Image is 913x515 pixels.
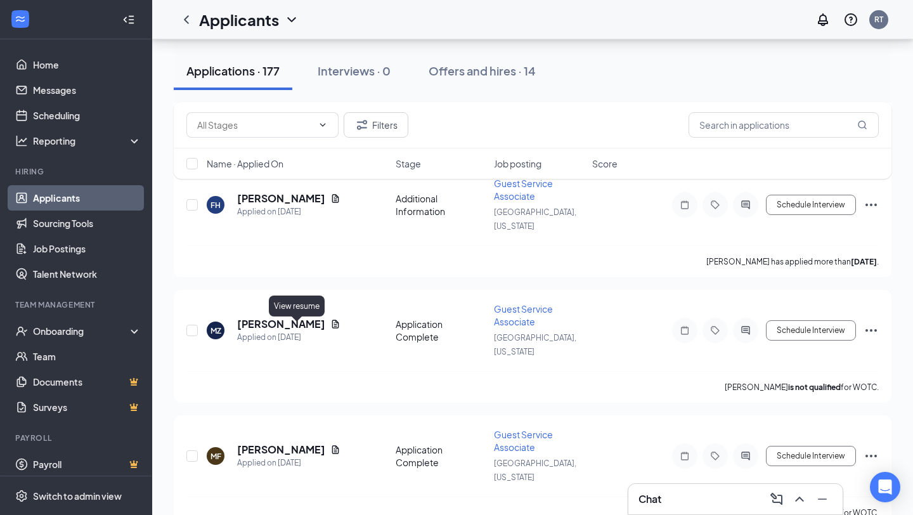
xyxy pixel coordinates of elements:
[396,318,486,343] div: Application Complete
[14,13,27,25] svg: WorkstreamLogo
[592,157,618,170] span: Score
[33,261,141,287] a: Talent Network
[864,197,879,212] svg: Ellipses
[33,134,142,147] div: Reporting
[15,433,139,443] div: Payroll
[766,446,856,466] button: Schedule Interview
[429,63,536,79] div: Offers and hires · 14
[199,9,279,30] h1: Applicants
[689,112,879,138] input: Search in applications
[237,443,325,457] h5: [PERSON_NAME]
[677,325,692,336] svg: Note
[396,157,421,170] span: Stage
[197,118,313,132] input: All Stages
[15,299,139,310] div: Team Management
[33,490,122,502] div: Switch to admin view
[708,451,723,461] svg: Tag
[843,12,858,27] svg: QuestionInfo
[33,185,141,211] a: Applicants
[864,448,879,464] svg: Ellipses
[738,451,753,461] svg: ActiveChat
[767,489,787,509] button: ComposeMessage
[708,200,723,210] svg: Tag
[15,325,28,337] svg: UserCheck
[638,492,661,506] h3: Chat
[870,472,900,502] div: Open Intercom Messenger
[207,157,283,170] span: Name · Applied On
[330,193,340,204] svg: Document
[330,445,340,455] svg: Document
[708,325,723,336] svg: Tag
[15,134,28,147] svg: Analysis
[494,333,576,356] span: [GEOGRAPHIC_DATA], [US_STATE]
[33,103,141,128] a: Scheduling
[237,205,340,218] div: Applied on [DATE]
[179,12,194,27] svg: ChevronLeft
[857,120,867,130] svg: MagnifyingGlass
[33,77,141,103] a: Messages
[815,492,830,507] svg: Minimize
[494,157,541,170] span: Job posting
[33,452,141,477] a: PayrollCrown
[237,317,325,331] h5: [PERSON_NAME]
[792,492,807,507] svg: ChevronUp
[237,331,340,344] div: Applied on [DATE]
[706,256,879,267] p: [PERSON_NAME] has applied more than .
[766,195,856,215] button: Schedule Interview
[33,344,141,369] a: Team
[344,112,408,138] button: Filter Filters
[330,319,340,329] svg: Document
[725,382,879,393] p: [PERSON_NAME] for WOTC.
[33,394,141,420] a: SurveysCrown
[237,457,340,469] div: Applied on [DATE]
[494,459,576,482] span: [GEOGRAPHIC_DATA], [US_STATE]
[33,211,141,236] a: Sourcing Tools
[122,13,135,26] svg: Collapse
[269,296,325,316] div: View resume
[812,489,832,509] button: Minimize
[677,200,692,210] svg: Note
[789,489,810,509] button: ChevronUp
[815,12,831,27] svg: Notifications
[284,12,299,27] svg: ChevronDown
[396,192,486,218] div: Additional Information
[33,369,141,394] a: DocumentsCrown
[186,63,280,79] div: Applications · 177
[851,257,877,266] b: [DATE]
[15,166,139,177] div: Hiring
[864,323,879,338] svg: Ellipses
[318,63,391,79] div: Interviews · 0
[354,117,370,133] svg: Filter
[210,451,221,462] div: MF
[494,429,553,453] span: Guest Service Associate
[874,14,883,25] div: RT
[788,382,841,392] b: is not qualified
[210,200,221,211] div: FH
[738,200,753,210] svg: ActiveChat
[396,443,486,469] div: Application Complete
[494,303,553,327] span: Guest Service Associate
[766,320,856,341] button: Schedule Interview
[677,451,692,461] svg: Note
[738,325,753,336] svg: ActiveChat
[33,325,131,337] div: Onboarding
[33,52,141,77] a: Home
[769,492,784,507] svg: ComposeMessage
[210,325,221,336] div: MZ
[318,120,328,130] svg: ChevronDown
[15,490,28,502] svg: Settings
[33,236,141,261] a: Job Postings
[494,207,576,231] span: [GEOGRAPHIC_DATA], [US_STATE]
[237,192,325,205] h5: [PERSON_NAME]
